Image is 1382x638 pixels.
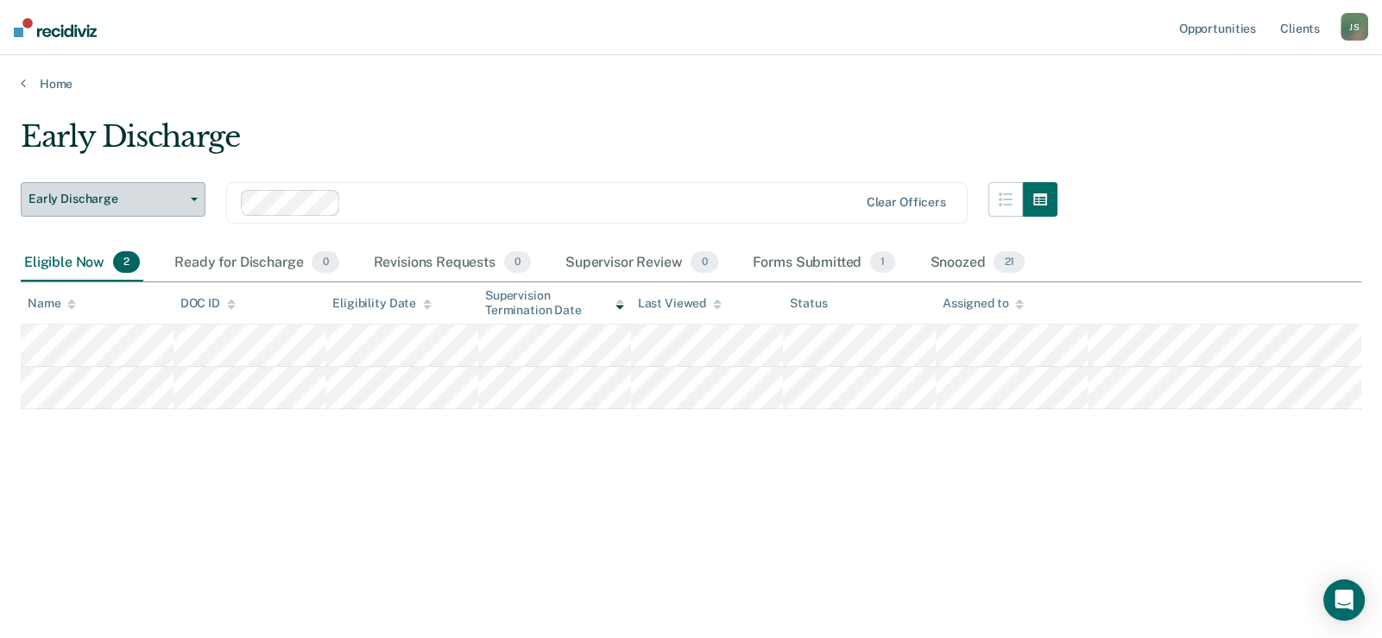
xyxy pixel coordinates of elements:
div: Assigned to [943,296,1024,311]
div: Eligibility Date [332,296,432,311]
div: Snoozed21 [926,244,1028,282]
div: Status [790,296,827,311]
span: 1 [870,251,895,274]
span: 0 [312,251,338,274]
span: 2 [113,251,140,274]
div: Eligible Now2 [21,244,143,282]
div: Forms Submitted1 [749,244,899,282]
span: 21 [994,251,1025,274]
div: Open Intercom Messenger [1323,579,1365,621]
div: Revisions Requests0 [370,244,534,282]
img: Recidiviz [14,18,97,37]
div: Last Viewed [638,296,722,311]
a: Home [21,76,1361,92]
span: 0 [691,251,717,274]
div: DOC ID [180,296,236,311]
div: Ready for Discharge0 [171,244,342,282]
div: Early Discharge [21,119,1057,168]
div: J S [1341,13,1368,41]
span: 0 [504,251,531,274]
div: Name [28,296,76,311]
button: Early Discharge [21,182,205,217]
div: Supervision Termination Date [485,288,624,318]
div: Supervisor Review0 [562,244,722,282]
div: Clear officers [867,195,946,210]
span: Early Discharge [28,192,184,206]
button: JS [1341,13,1368,41]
